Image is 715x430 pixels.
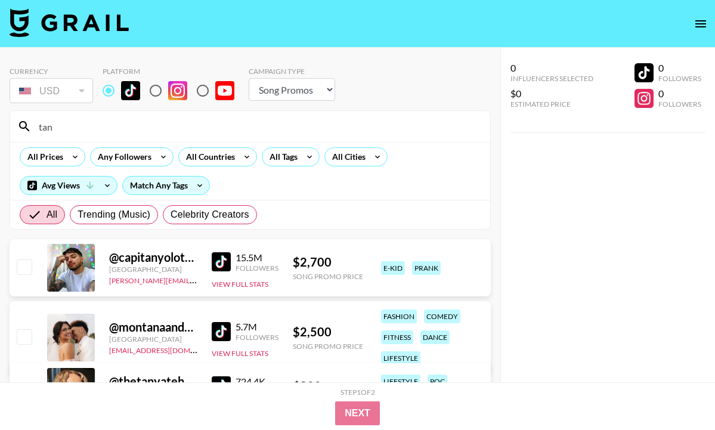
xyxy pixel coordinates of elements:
a: [EMAIL_ADDRESS][DOMAIN_NAME] [109,344,229,355]
img: YouTube [215,81,234,100]
div: dance [420,330,450,344]
div: Currency [10,67,93,76]
div: All Prices [20,148,66,166]
div: e-kid [381,261,405,275]
img: TikTok [212,376,231,395]
div: Followers [658,74,701,83]
div: fashion [381,310,417,323]
div: @ capitanyolotroll [109,250,197,265]
div: All Cities [325,148,368,166]
img: TikTok [212,252,231,271]
button: View Full Stats [212,349,268,358]
div: [GEOGRAPHIC_DATA] [109,335,197,344]
div: Avg Views [20,177,117,194]
div: 0 [658,88,701,100]
img: Instagram [168,81,187,100]
div: $0 [510,88,593,100]
img: TikTok [121,81,140,100]
div: All Countries [179,148,237,166]
div: @ thetanyatehanna [109,374,197,389]
img: TikTok [212,322,231,341]
div: @ montanaandryan [109,320,197,335]
iframe: Drift Widget Chat Controller [655,370,701,416]
div: Match Any Tags [123,177,209,194]
div: Song Promo Price [293,272,363,281]
div: Influencers Selected [510,74,593,83]
div: Followers [658,100,701,109]
div: fitness [381,330,413,344]
span: Celebrity Creators [171,208,249,222]
button: View Full Stats [212,280,268,289]
div: USD [12,81,91,101]
div: $ 800 [293,379,363,394]
div: 5.7M [236,321,278,333]
div: comedy [424,310,460,323]
div: Any Followers [91,148,154,166]
div: All Tags [262,148,300,166]
div: 0 [658,62,701,74]
div: Campaign Type [249,67,335,76]
div: 15.5M [236,252,278,264]
div: $ 2,500 [293,324,363,339]
img: Grail Talent [10,8,129,37]
div: Song Promo Price [293,342,363,351]
input: Search by User Name [32,117,483,136]
div: Platform [103,67,244,76]
span: Trending (Music) [78,208,150,222]
div: Followers [236,333,278,342]
div: Followers [236,264,278,273]
div: lifestyle [381,351,420,365]
div: $ 2,700 [293,255,363,270]
div: 0 [510,62,593,74]
div: lifestyle [381,375,420,388]
button: Next [335,401,380,425]
div: prank [412,261,441,275]
div: poc [428,375,447,388]
div: 724.4K [236,376,278,388]
div: Currency is locked to USD [10,76,93,106]
div: Step 1 of 2 [341,388,375,397]
span: All [47,208,57,222]
button: open drawer [689,12,713,36]
div: Estimated Price [510,100,593,109]
a: [PERSON_NAME][EMAIL_ADDRESS][DOMAIN_NAME] [109,274,286,285]
div: [GEOGRAPHIC_DATA] [109,265,197,274]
